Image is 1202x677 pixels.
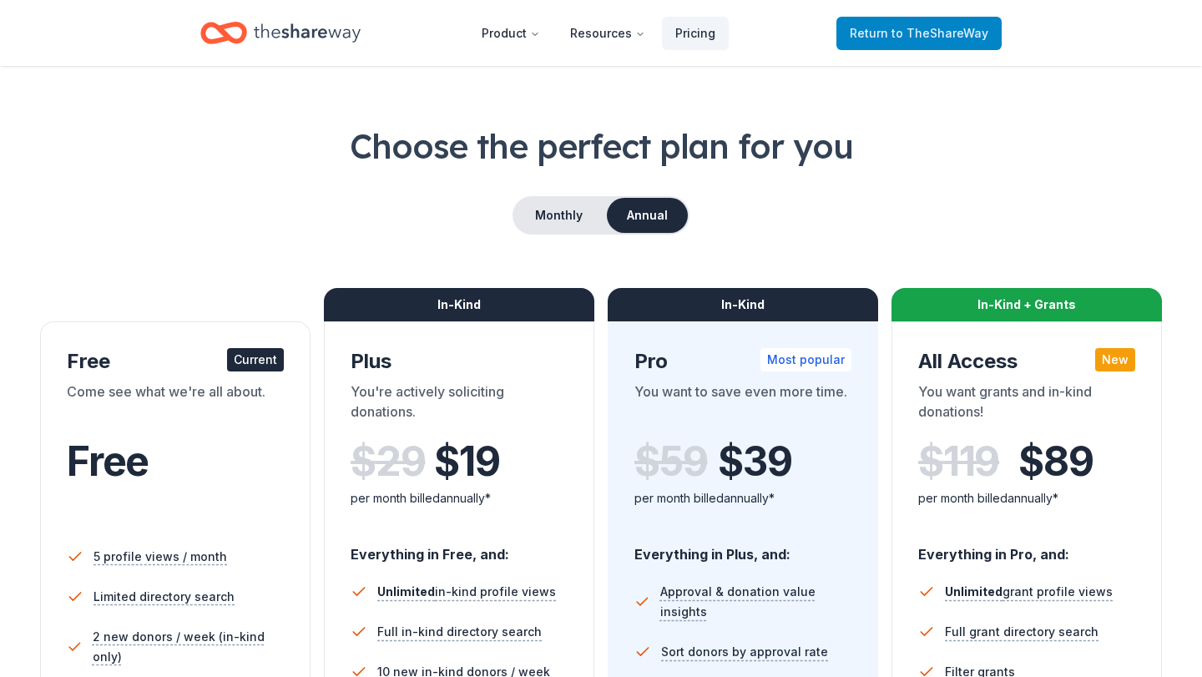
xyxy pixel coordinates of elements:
[377,584,435,599] span: Unlimited
[662,17,729,50] a: Pricing
[377,622,542,642] span: Full in-kind directory search
[634,348,851,375] div: Pro
[918,530,1135,565] div: Everything in Pro, and:
[660,582,851,622] span: Approval & donation value insights
[918,488,1135,508] div: per month billed annually*
[67,348,284,375] div: Free
[634,530,851,565] div: Everything in Plus, and:
[661,642,828,662] span: Sort donors by approval rate
[945,584,1113,599] span: grant profile views
[468,17,553,50] button: Product
[891,26,988,40] span: to TheShareWay
[514,198,604,233] button: Monthly
[1095,348,1135,371] div: New
[608,288,878,321] div: In-Kind
[634,488,851,508] div: per month billed annually*
[434,438,499,485] span: $ 19
[468,13,729,53] nav: Main
[324,288,594,321] div: In-Kind
[40,123,1162,169] h1: Choose the perfect plan for you
[227,348,284,371] div: Current
[67,437,149,486] span: Free
[377,584,556,599] span: in-kind profile views
[557,17,659,50] button: Resources
[891,288,1162,321] div: In-Kind + Grants
[945,584,1003,599] span: Unlimited
[760,348,851,371] div: Most popular
[1018,438,1093,485] span: $ 89
[634,381,851,428] div: You want to save even more time.
[67,381,284,428] div: Come see what we're all about.
[836,17,1002,50] a: Returnto TheShareWay
[351,381,568,428] div: You're actively soliciting donations.
[200,13,361,53] a: Home
[918,348,1135,375] div: All Access
[945,622,1098,642] span: Full grant directory search
[850,23,988,43] span: Return
[93,547,227,567] span: 5 profile views / month
[93,587,235,607] span: Limited directory search
[93,627,284,667] span: 2 new donors / week (in-kind only)
[351,348,568,375] div: Plus
[351,488,568,508] div: per month billed annually*
[351,530,568,565] div: Everything in Free, and:
[607,198,688,233] button: Annual
[918,381,1135,428] div: You want grants and in-kind donations!
[718,438,791,485] span: $ 39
